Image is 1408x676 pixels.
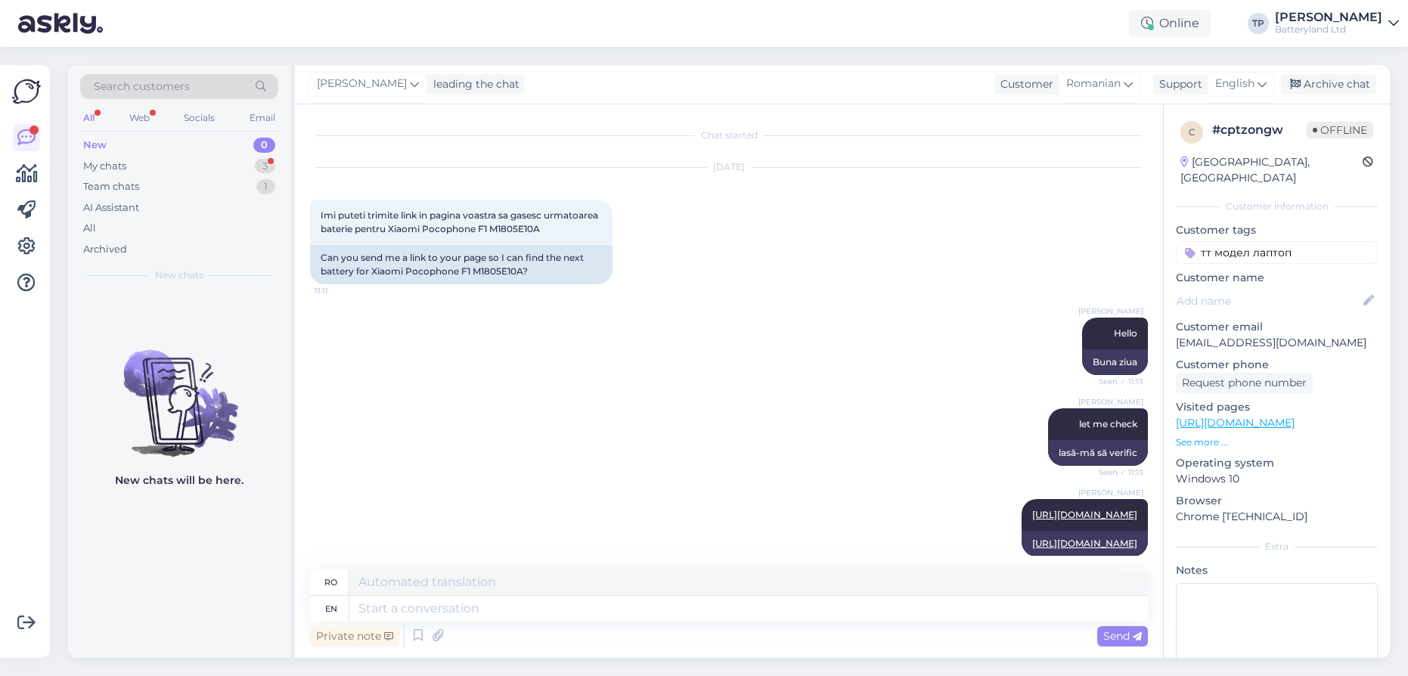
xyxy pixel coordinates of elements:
[1079,418,1137,429] span: let me check
[1275,11,1382,23] div: [PERSON_NAME]
[994,76,1053,92] div: Customer
[325,596,337,622] div: en
[83,242,127,257] div: Archived
[1176,540,1378,554] div: Extra
[1176,241,1378,264] input: Add a tag
[94,79,190,95] span: Search customers
[83,179,139,194] div: Team chats
[1114,327,1137,339] span: Hello
[255,159,275,174] div: 3
[83,200,139,216] div: AI Assistant
[1180,154,1363,186] div: [GEOGRAPHIC_DATA], [GEOGRAPHIC_DATA]
[324,569,337,595] div: ro
[83,138,107,153] div: New
[1176,200,1378,213] div: Customer information
[427,76,519,92] div: leading the chat
[1189,126,1196,138] span: c
[1103,629,1142,643] span: Send
[310,129,1148,142] div: Chat started
[1248,13,1269,34] div: TP
[1176,373,1313,393] div: Request phone number
[1087,376,1143,387] span: Seen ✓ 11:13
[181,108,218,128] div: Socials
[1275,11,1399,36] a: [PERSON_NAME]Batteryland Ltd
[253,138,275,153] div: 0
[1078,396,1143,408] span: [PERSON_NAME]
[1176,493,1378,509] p: Browser
[1275,23,1382,36] div: Batteryland Ltd
[1177,293,1360,309] input: Add name
[1176,335,1378,351] p: [EMAIL_ADDRESS][DOMAIN_NAME]
[317,76,407,92] span: [PERSON_NAME]
[1176,399,1378,415] p: Visited pages
[1176,455,1378,471] p: Operating system
[12,77,41,106] img: Askly Logo
[1153,76,1202,92] div: Support
[1066,76,1121,92] span: Romanian
[1129,10,1211,37] div: Online
[1281,74,1376,95] div: Archive chat
[256,179,275,194] div: 1
[1176,416,1295,429] a: [URL][DOMAIN_NAME]
[310,160,1148,174] div: [DATE]
[1082,349,1148,375] div: Buna ziua
[1078,305,1143,317] span: [PERSON_NAME]
[155,268,203,282] span: New chats
[83,221,96,236] div: All
[1176,436,1378,449] p: See more ...
[315,285,371,296] span: 11:11
[1176,357,1378,373] p: Customer phone
[1048,440,1148,466] div: lasă-mă să verific
[310,626,399,647] div: Private note
[321,209,600,234] span: Imi puteti trimite link in pagina voastra sa gasesc urmatoarea baterie pentru Xiaomi Pocophone F1...
[310,245,613,284] div: Can you send me a link to your page so I can find the next battery for Xiaomi Pocophone F1 M1805E...
[126,108,153,128] div: Web
[1078,487,1143,498] span: [PERSON_NAME]
[1176,270,1378,286] p: Customer name
[247,108,278,128] div: Email
[1212,121,1307,139] div: # cptzongw
[115,473,243,488] p: New chats will be here.
[83,159,126,174] div: My chats
[1176,563,1378,578] p: Notes
[1176,222,1378,238] p: Customer tags
[1215,76,1254,92] span: English
[68,323,290,459] img: No chats
[80,108,98,128] div: All
[1087,467,1143,478] span: Seen ✓ 11:13
[1032,538,1137,549] a: [URL][DOMAIN_NAME]
[1176,471,1378,487] p: Windows 10
[1032,509,1137,520] a: [URL][DOMAIN_NAME]
[1176,509,1378,525] p: Chrome [TECHNICAL_ID]
[1176,319,1378,335] p: Customer email
[1307,122,1373,138] span: Offline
